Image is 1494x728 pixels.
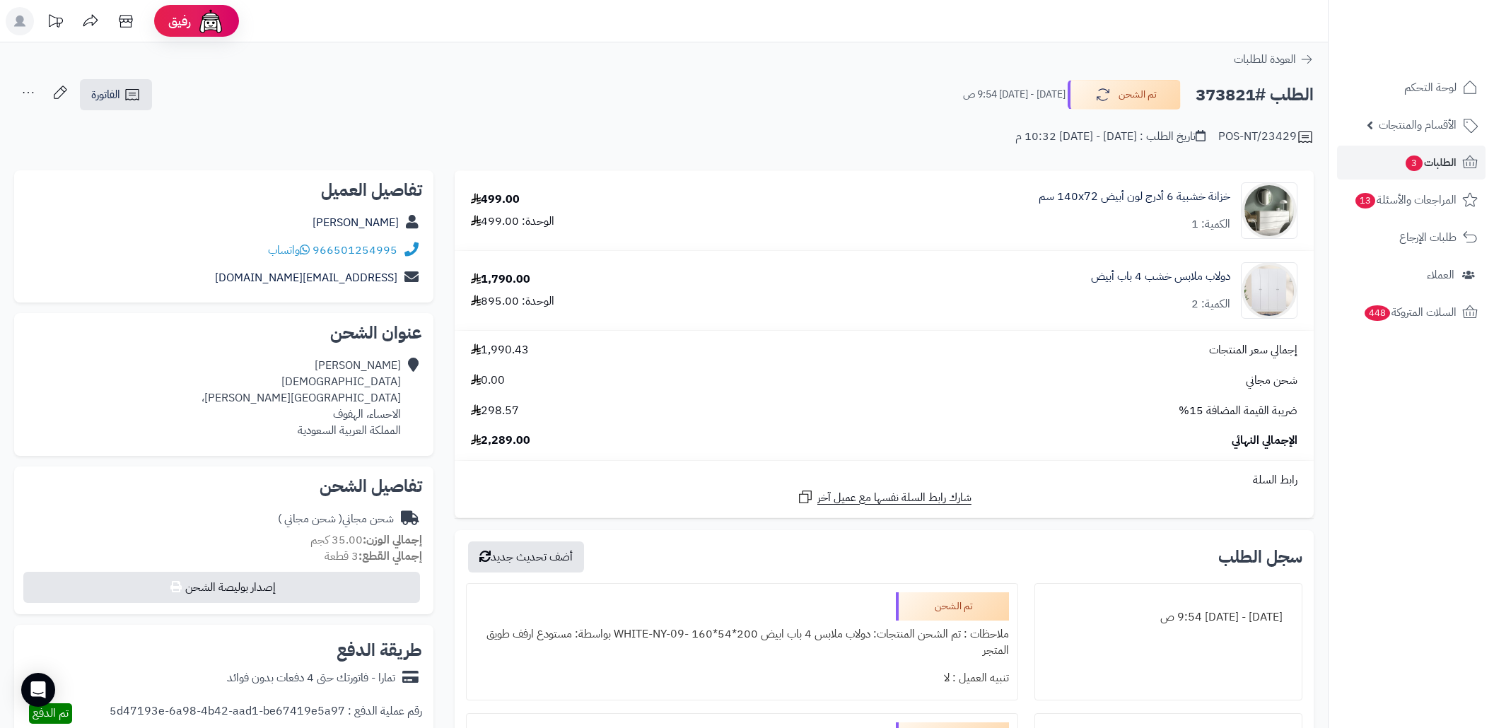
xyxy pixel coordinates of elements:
h2: طريقة الدفع [337,642,422,659]
span: السلات المتروكة [1363,303,1457,322]
a: العملاء [1337,258,1486,292]
h2: الطلب #373821 [1196,81,1314,110]
a: طلبات الإرجاع [1337,221,1486,254]
div: رابط السلة [460,472,1308,488]
small: [DATE] - [DATE] 9:54 ص [963,88,1066,102]
a: دولاب ملابس خشب 4 باب أبيض [1091,269,1230,285]
div: ملاحظات : تم الشحن المنتجات: دولاب ملابس 4 باب ابيض 200*54*160 -WHITE-NY-09 بواسطة: مستودع ارفف ط... [475,621,1009,664]
span: الفاتورة [91,86,120,103]
div: تاريخ الطلب : [DATE] - [DATE] 10:32 م [1015,129,1206,145]
a: الفاتورة [80,79,152,110]
span: المراجعات والأسئلة [1354,190,1457,210]
h2: عنوان الشحن [25,324,422,341]
a: 966501254995 [313,242,397,259]
strong: إجمالي الوزن: [363,532,422,548]
button: إصدار بوليصة الشحن [23,572,420,603]
div: الكمية: 1 [1191,216,1230,233]
span: طلبات الإرجاع [1399,228,1457,247]
a: الطلبات3 [1337,146,1486,180]
span: الأقسام والمنتجات [1379,115,1457,135]
div: شحن مجاني [278,511,394,527]
strong: إجمالي القطع: [358,548,422,565]
span: 448 [1365,305,1390,321]
div: 1,790.00 [471,271,530,288]
span: تم الدفع [33,705,69,722]
div: [PERSON_NAME] [DEMOGRAPHIC_DATA] [GEOGRAPHIC_DATA][PERSON_NAME]، الاحساء، الهفوف المملكة العربية ... [202,358,401,438]
div: تم الشحن [896,592,1009,621]
h3: سجل الطلب [1218,548,1302,565]
button: تم الشحن [1068,80,1181,110]
div: [DATE] - [DATE] 9:54 ص [1044,604,1293,631]
div: الكمية: 2 [1191,296,1230,312]
a: [PERSON_NAME] [313,214,399,231]
img: 1746709299-1702541934053-68567865785768-1000x1000-90x90.jpg [1242,182,1297,239]
img: ai-face.png [197,7,225,35]
div: الوحدة: 895.00 [471,293,554,310]
span: 2,289.00 [471,433,530,449]
span: 0.00 [471,372,505,389]
a: واتساب [268,242,310,259]
span: 298.57 [471,403,519,419]
img: 1751790847-1-90x90.jpg [1242,262,1297,319]
span: لوحة التحكم [1404,78,1457,98]
span: شحن مجاني [1246,372,1297,389]
span: 3 [1406,155,1423,171]
span: رفيق [168,13,191,30]
a: تحديثات المنصة [37,7,73,39]
span: الإجمالي النهائي [1232,433,1297,449]
span: الطلبات [1404,153,1457,172]
div: تنبيه العميل : لا [475,664,1009,692]
span: إجمالي سعر المنتجات [1209,342,1297,358]
span: شارك رابط السلة نفسها مع عميل آخر [817,490,971,506]
div: رقم عملية الدفع : 5d47193e-6a98-4b42-aad1-be67419e5a97 [110,703,422,724]
h2: تفاصيل العميل [25,182,422,199]
div: تمارا - فاتورتك حتى 4 دفعات بدون فوائد [227,670,395,686]
a: [EMAIL_ADDRESS][DOMAIN_NAME] [215,269,397,286]
div: 499.00 [471,192,520,208]
span: العملاء [1427,265,1454,285]
a: لوحة التحكم [1337,71,1486,105]
span: ( شحن مجاني ) [278,510,342,527]
a: السلات المتروكة448 [1337,295,1486,329]
a: شارك رابط السلة نفسها مع عميل آخر [797,488,971,506]
a: المراجعات والأسئلة13 [1337,183,1486,217]
span: 1,990.43 [471,342,529,358]
div: POS-NT/23429 [1218,129,1314,146]
div: Open Intercom Messenger [21,673,55,707]
a: العودة للطلبات [1234,51,1314,68]
a: خزانة خشبية 6 أدرج لون أبيض 140x72 سم [1039,189,1230,205]
span: العودة للطلبات [1234,51,1296,68]
span: ضريبة القيمة المضافة 15% [1179,403,1297,419]
small: 35.00 كجم [310,532,422,548]
button: أضف تحديث جديد [468,541,584,573]
div: الوحدة: 499.00 [471,213,554,230]
span: 13 [1355,193,1375,209]
h2: تفاصيل الشحن [25,478,422,495]
small: 3 قطعة [325,548,422,565]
